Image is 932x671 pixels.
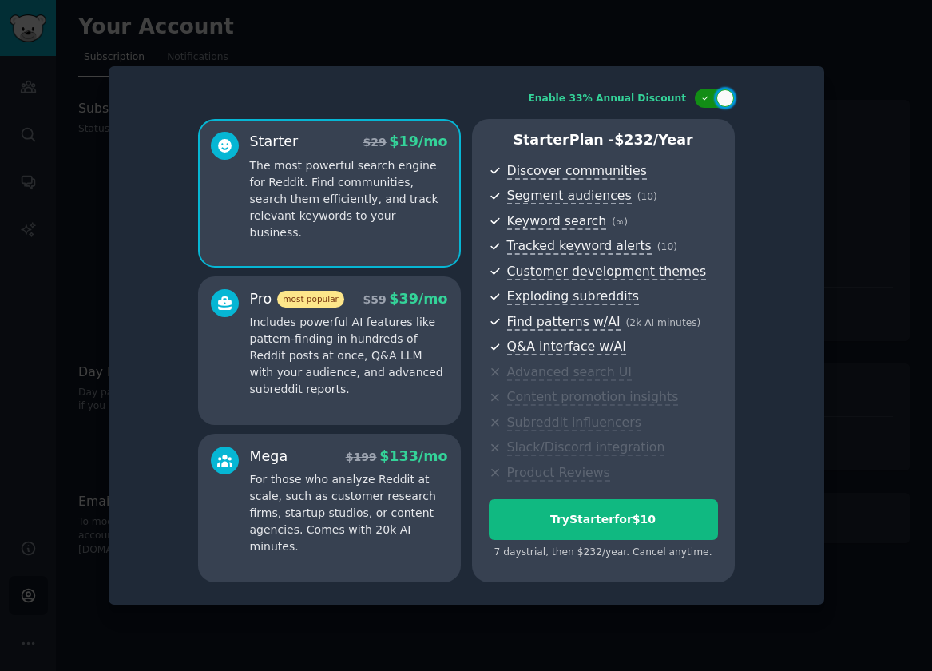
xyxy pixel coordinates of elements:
[507,213,607,230] span: Keyword search
[490,511,717,528] div: Try Starter for $10
[507,188,632,204] span: Segment audiences
[363,293,387,306] span: $ 59
[389,291,447,307] span: $ 39 /mo
[489,546,718,560] div: 7 days trial, then $ 232 /year . Cancel anytime.
[507,415,641,431] span: Subreddit influencers
[626,317,701,328] span: ( 2k AI minutes )
[612,216,628,228] span: ( ∞ )
[250,471,448,555] p: For those who analyze Reddit at scale, such as customer research firms, startup studios, or conte...
[277,291,344,308] span: most popular
[346,451,377,463] span: $ 199
[250,447,288,467] div: Mega
[507,314,621,331] span: Find patterns w/AI
[507,439,665,456] span: Slack/Discord integration
[657,241,677,252] span: ( 10 )
[363,136,387,149] span: $ 29
[507,238,652,255] span: Tracked keyword alerts
[507,339,626,355] span: Q&A interface w/AI
[507,264,707,280] span: Customer development themes
[250,132,299,152] div: Starter
[250,314,448,398] p: Includes powerful AI features like pattern-finding in hundreds of Reddit posts at once, Q&A LLM w...
[529,92,687,106] div: Enable 33% Annual Discount
[250,289,344,309] div: Pro
[637,191,657,202] span: ( 10 )
[489,130,718,150] p: Starter Plan -
[250,157,448,241] p: The most powerful search engine for Reddit. Find communities, search them efficiently, and track ...
[507,364,632,381] span: Advanced search UI
[507,163,647,180] span: Discover communities
[507,288,639,305] span: Exploding subreddits
[389,133,447,149] span: $ 19 /mo
[379,448,447,464] span: $ 133 /mo
[507,389,679,406] span: Content promotion insights
[614,132,692,148] span: $ 232 /year
[489,499,718,540] button: TryStarterfor$10
[507,465,610,482] span: Product Reviews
